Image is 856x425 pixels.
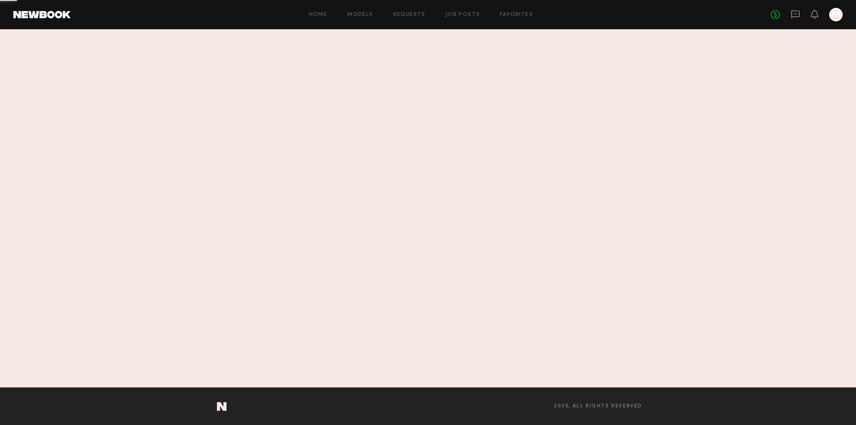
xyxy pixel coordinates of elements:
[829,8,843,21] a: M
[554,404,642,409] span: 2025, all rights reserved
[500,12,533,18] a: Favorites
[347,12,373,18] a: Models
[446,12,480,18] a: Job Posts
[309,12,328,18] a: Home
[393,12,425,18] a: Requests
